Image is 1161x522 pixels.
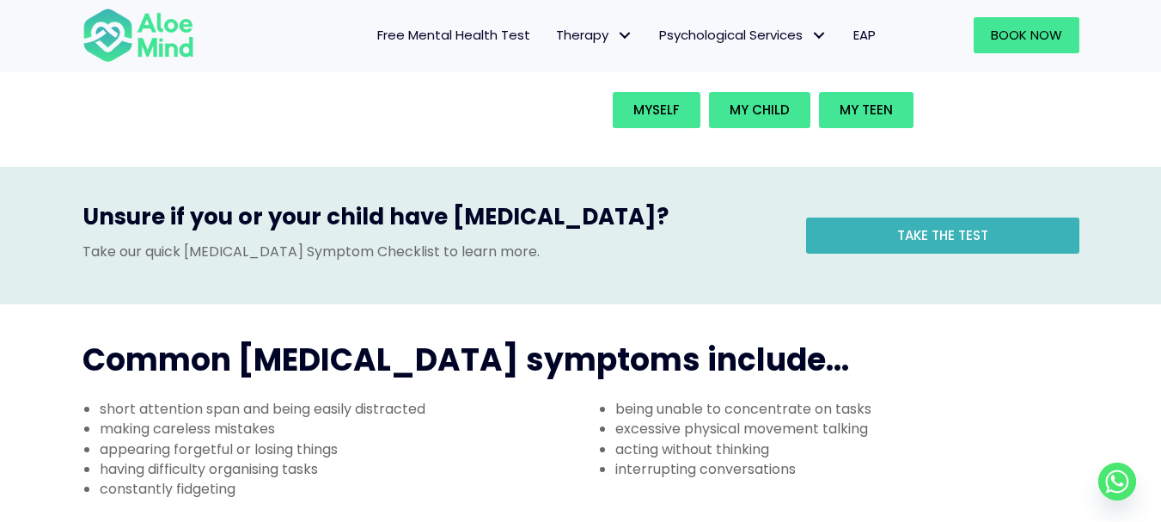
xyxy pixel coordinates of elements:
[82,201,780,241] h3: Unsure if you or your child have [MEDICAL_DATA]?
[82,242,780,261] p: Take our quick [MEDICAL_DATA] Symptom Checklist to learn more.
[543,17,646,53] a: TherapyTherapy: submenu
[974,17,1079,53] a: Book Now
[217,17,889,53] nav: Menu
[897,226,988,244] span: Take the test
[100,419,581,439] li: making careless mistakes
[608,88,1069,132] div: Book an intake for my...
[615,399,1097,419] li: being unable to concentrate on tasks
[615,459,1097,479] li: interrupting conversations
[853,26,876,44] span: EAP
[556,26,633,44] span: Therapy
[730,101,790,119] span: My child
[613,23,638,48] span: Therapy: submenu
[709,92,810,128] a: My child
[840,17,889,53] a: EAP
[840,101,893,119] span: My teen
[100,439,581,459] li: appearing forgetful or losing things
[82,338,849,382] span: Common [MEDICAL_DATA] symptoms include...
[613,92,700,128] a: Myself
[100,479,581,499] li: constantly fidgeting
[646,17,840,53] a: Psychological ServicesPsychological Services: submenu
[1098,463,1136,501] a: Whatsapp
[807,23,832,48] span: Psychological Services: submenu
[659,26,828,44] span: Psychological Services
[615,419,1097,439] li: excessive physical movement talking
[82,7,194,64] img: Aloe mind Logo
[100,459,581,479] li: having difficulty organising tasks
[806,218,1079,254] a: Take the test
[364,17,543,53] a: Free Mental Health Test
[377,26,530,44] span: Free Mental Health Test
[615,439,1097,459] li: acting without thinking
[991,26,1062,44] span: Book Now
[819,92,914,128] a: My teen
[100,399,581,419] li: short attention span and being easily distracted
[633,101,680,119] span: Myself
